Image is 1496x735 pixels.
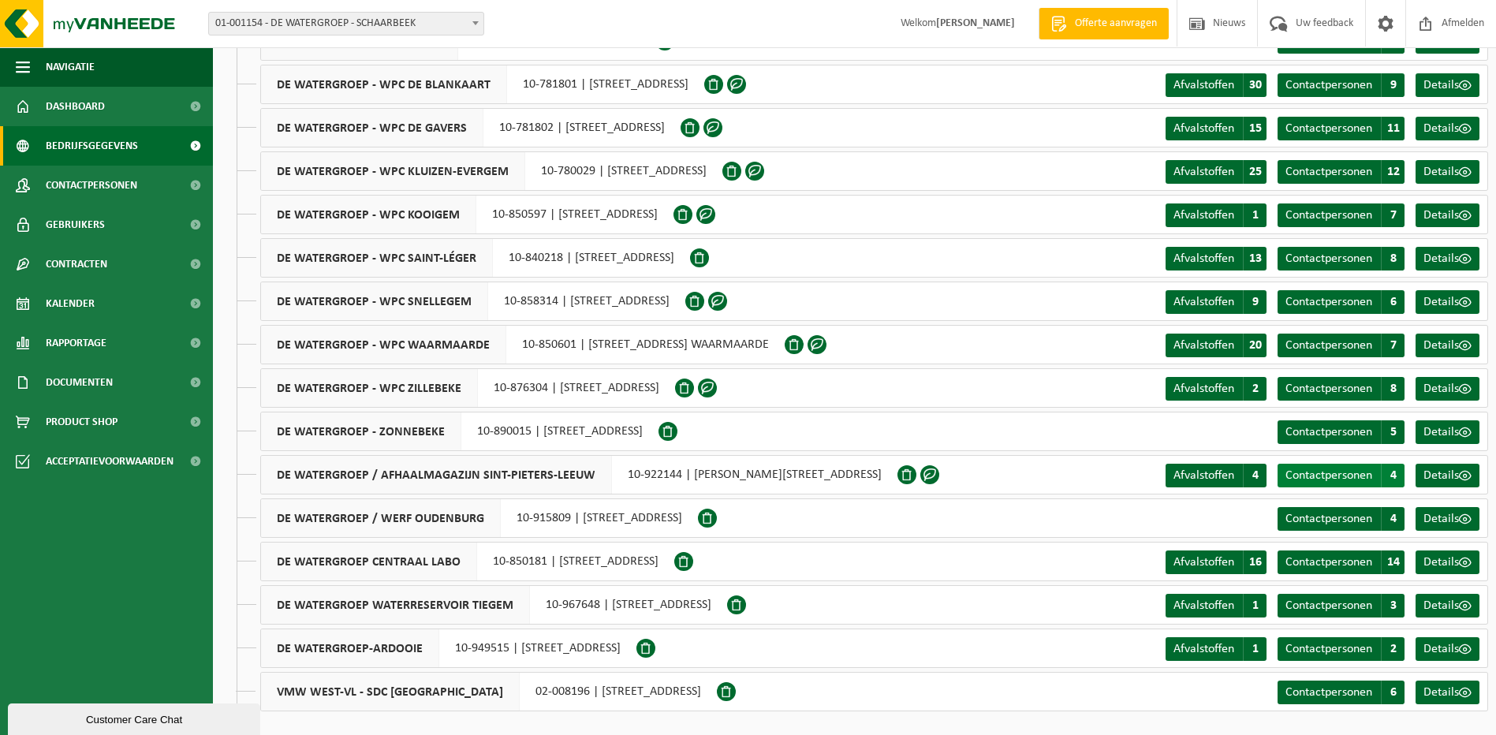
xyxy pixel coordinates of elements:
[1381,160,1405,184] span: 12
[936,17,1015,29] strong: [PERSON_NAME]
[261,586,530,624] span: DE WATERGROEP WATERRESERVOIR TIEGEM
[1166,377,1267,401] a: Afvalstoffen 2
[260,65,704,104] div: 10-781801 | [STREET_ADDRESS]
[1423,513,1459,525] span: Details
[1166,464,1267,487] a: Afvalstoffen 4
[1166,117,1267,140] a: Afvalstoffen 15
[1166,73,1267,97] a: Afvalstoffen 30
[1173,296,1234,308] span: Afvalstoffen
[1278,203,1405,227] a: Contactpersonen 7
[261,499,501,537] span: DE WATERGROEP / WERF OUDENBURG
[1278,290,1405,314] a: Contactpersonen 6
[261,196,476,233] span: DE WATERGROEP - WPC KOOIGEM
[1166,160,1267,184] a: Afvalstoffen 25
[1243,247,1267,270] span: 13
[260,498,698,538] div: 10-915809 | [STREET_ADDRESS]
[260,455,897,494] div: 10-922144 | [PERSON_NAME][STREET_ADDRESS]
[260,672,717,711] div: 02-008196 | [STREET_ADDRESS]
[1173,79,1234,91] span: Afvalstoffen
[1381,681,1405,704] span: 6
[1243,117,1267,140] span: 15
[1173,122,1234,135] span: Afvalstoffen
[261,239,493,277] span: DE WATERGROEP - WPC SAINT-LÉGER
[1285,686,1372,699] span: Contactpersonen
[1173,599,1234,612] span: Afvalstoffen
[1381,507,1405,531] span: 4
[261,152,525,190] span: DE WATERGROEP - WPC KLUIZEN-EVERGEM
[1381,420,1405,444] span: 5
[1243,594,1267,617] span: 1
[261,326,506,364] span: DE WATERGROEP - WPC WAARMAARDE
[1285,513,1372,525] span: Contactpersonen
[1278,681,1405,704] a: Contactpersonen 6
[1285,643,1372,655] span: Contactpersonen
[1278,507,1405,531] a: Contactpersonen 4
[1243,550,1267,574] span: 16
[209,13,483,35] span: 01-001154 - DE WATERGROEP - SCHAARBEEK
[1381,464,1405,487] span: 4
[1243,290,1267,314] span: 9
[46,244,107,284] span: Contracten
[1423,252,1459,265] span: Details
[46,166,137,205] span: Contactpersonen
[1278,420,1405,444] a: Contactpersonen 5
[1423,382,1459,395] span: Details
[1416,290,1479,314] a: Details
[1381,290,1405,314] span: 6
[1416,420,1479,444] a: Details
[1278,637,1405,661] a: Contactpersonen 2
[1278,550,1405,574] a: Contactpersonen 14
[261,282,488,320] span: DE WATERGROEP - WPC SNELLEGEM
[1173,209,1234,222] span: Afvalstoffen
[1416,637,1479,661] a: Details
[1173,339,1234,352] span: Afvalstoffen
[260,238,690,278] div: 10-840218 | [STREET_ADDRESS]
[260,108,681,147] div: 10-781802 | [STREET_ADDRESS]
[1243,203,1267,227] span: 1
[1285,339,1372,352] span: Contactpersonen
[260,368,675,408] div: 10-876304 | [STREET_ADDRESS]
[1416,507,1479,531] a: Details
[261,412,461,450] span: DE WATERGROEP - ZONNEBEKE
[1285,209,1372,222] span: Contactpersonen
[1423,556,1459,569] span: Details
[1166,637,1267,661] a: Afvalstoffen 1
[1173,166,1234,178] span: Afvalstoffen
[1039,8,1169,39] a: Offerte aanvragen
[1278,247,1405,270] a: Contactpersonen 8
[46,205,105,244] span: Gebruikers
[261,673,520,711] span: VMW WEST-VL - SDC [GEOGRAPHIC_DATA]
[1423,122,1459,135] span: Details
[1166,290,1267,314] a: Afvalstoffen 9
[1285,469,1372,482] span: Contactpersonen
[1416,247,1479,270] a: Details
[1416,594,1479,617] a: Details
[1416,117,1479,140] a: Details
[1381,377,1405,401] span: 8
[208,12,484,35] span: 01-001154 - DE WATERGROEP - SCHAARBEEK
[1416,377,1479,401] a: Details
[260,325,785,364] div: 10-850601 | [STREET_ADDRESS] WAARMAARDE
[1166,334,1267,357] a: Afvalstoffen 20
[260,195,673,234] div: 10-850597 | [STREET_ADDRESS]
[1285,426,1372,438] span: Contactpersonen
[1243,377,1267,401] span: 2
[1173,556,1234,569] span: Afvalstoffen
[1173,469,1234,482] span: Afvalstoffen
[1416,203,1479,227] a: Details
[1278,73,1405,97] a: Contactpersonen 9
[1285,556,1372,569] span: Contactpersonen
[1381,247,1405,270] span: 8
[1166,550,1267,574] a: Afvalstoffen 16
[1173,252,1234,265] span: Afvalstoffen
[1381,594,1405,617] span: 3
[1423,426,1459,438] span: Details
[1243,637,1267,661] span: 1
[1278,334,1405,357] a: Contactpersonen 7
[46,47,95,87] span: Navigatie
[1166,247,1267,270] a: Afvalstoffen 13
[1381,637,1405,661] span: 2
[46,402,118,442] span: Product Shop
[260,412,658,451] div: 10-890015 | [STREET_ADDRESS]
